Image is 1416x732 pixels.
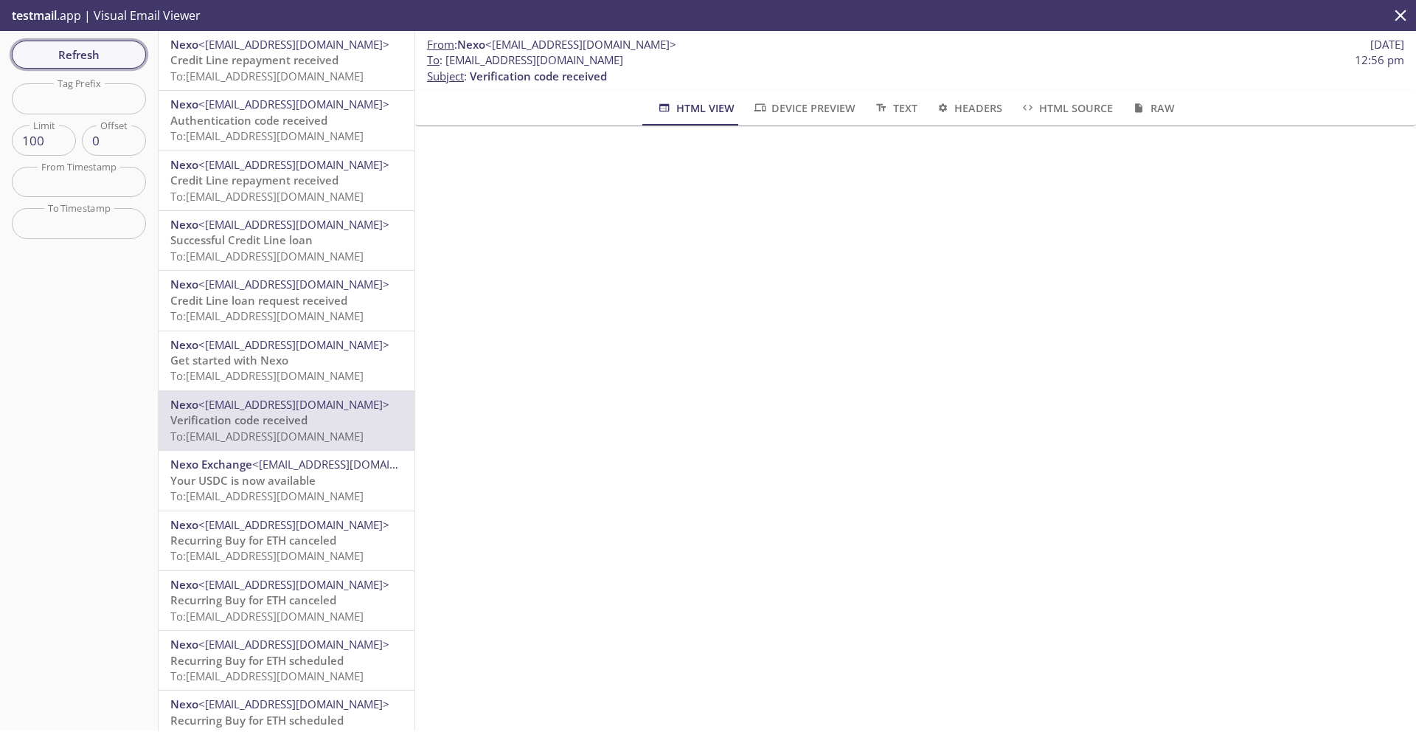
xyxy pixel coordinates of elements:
[198,577,389,592] span: <[EMAIL_ADDRESS][DOMAIN_NAME]>
[170,217,198,232] span: Nexo
[159,511,414,570] div: Nexo<[EMAIL_ADDRESS][DOMAIN_NAME]>Recurring Buy for ETH canceledTo:[EMAIL_ADDRESS][DOMAIN_NAME]
[198,37,389,52] span: <[EMAIL_ADDRESS][DOMAIN_NAME]>
[170,308,364,323] span: To: [EMAIL_ADDRESS][DOMAIN_NAME]
[170,669,364,683] span: To: [EMAIL_ADDRESS][DOMAIN_NAME]
[170,533,336,548] span: Recurring Buy for ETH canceled
[170,488,364,503] span: To: [EMAIL_ADDRESS][DOMAIN_NAME]
[159,31,414,90] div: Nexo<[EMAIL_ADDRESS][DOMAIN_NAME]>Credit Line repayment receivedTo:[EMAIL_ADDRESS][DOMAIN_NAME]
[159,451,414,510] div: Nexo Exchange<[EMAIL_ADDRESS][DOMAIN_NAME]>Your USDC is now availableTo:[EMAIL_ADDRESS][DOMAIN_NAME]
[198,337,389,352] span: <[EMAIL_ADDRESS][DOMAIN_NAME]>
[427,37,454,52] span: From
[427,52,440,67] span: To
[159,211,414,270] div: Nexo<[EMAIL_ADDRESS][DOMAIN_NAME]>Successful Credit Line loanTo:[EMAIL_ADDRESS][DOMAIN_NAME]
[170,697,198,711] span: Nexo
[198,157,389,172] span: <[EMAIL_ADDRESS][DOMAIN_NAME]>
[198,97,389,111] span: <[EMAIL_ADDRESS][DOMAIN_NAME]>
[1131,99,1174,117] span: Raw
[12,41,146,69] button: Refresh
[170,157,198,172] span: Nexo
[656,99,734,117] span: HTML View
[752,99,855,117] span: Device Preview
[170,429,364,443] span: To: [EMAIL_ADDRESS][DOMAIN_NAME]
[427,37,676,52] span: :
[170,97,198,111] span: Nexo
[485,37,676,52] span: <[EMAIL_ADDRESS][DOMAIN_NAME]>
[170,473,316,488] span: Your USDC is now available
[159,331,414,390] div: Nexo<[EMAIL_ADDRESS][DOMAIN_NAME]>Get started with NexoTo:[EMAIL_ADDRESS][DOMAIN_NAME]
[159,91,414,150] div: Nexo<[EMAIL_ADDRESS][DOMAIN_NAME]>Authentication code receivedTo:[EMAIL_ADDRESS][DOMAIN_NAME]
[170,577,198,592] span: Nexo
[198,397,389,412] span: <[EMAIL_ADDRESS][DOMAIN_NAME]>
[427,52,1404,84] p: :
[159,151,414,210] div: Nexo<[EMAIL_ADDRESS][DOMAIN_NAME]>Credit Line repayment receivedTo:[EMAIL_ADDRESS][DOMAIN_NAME]
[198,277,389,291] span: <[EMAIL_ADDRESS][DOMAIN_NAME]>
[170,517,198,532] span: Nexo
[170,353,288,367] span: Get started with Nexo
[170,637,198,652] span: Nexo
[170,337,198,352] span: Nexo
[170,249,364,263] span: To: [EMAIL_ADDRESS][DOMAIN_NAME]
[457,37,485,52] span: Nexo
[170,173,339,187] span: Credit Line repayment received
[170,457,252,472] span: Nexo Exchange
[1370,37,1404,52] span: [DATE]
[170,52,339,67] span: Credit Line repayment received
[170,368,364,383] span: To: [EMAIL_ADDRESS][DOMAIN_NAME]
[170,713,344,728] span: Recurring Buy for ETH scheduled
[170,397,198,412] span: Nexo
[198,217,389,232] span: <[EMAIL_ADDRESS][DOMAIN_NAME]>
[170,189,364,204] span: To: [EMAIL_ADDRESS][DOMAIN_NAME]
[170,653,344,668] span: Recurring Buy for ETH scheduled
[159,631,414,690] div: Nexo<[EMAIL_ADDRESS][DOMAIN_NAME]>Recurring Buy for ETH scheduledTo:[EMAIL_ADDRESS][DOMAIN_NAME]
[170,593,336,607] span: Recurring Buy for ETH canceled
[427,52,623,68] span: : [EMAIL_ADDRESS][DOMAIN_NAME]
[159,571,414,630] div: Nexo<[EMAIL_ADDRESS][DOMAIN_NAME]>Recurring Buy for ETH canceledTo:[EMAIL_ADDRESS][DOMAIN_NAME]
[252,457,443,472] span: <[EMAIL_ADDRESS][DOMAIN_NAME]>
[170,37,198,52] span: Nexo
[935,99,1002,117] span: Headers
[24,45,134,64] span: Refresh
[1355,52,1404,68] span: 12:56 pm
[170,232,313,247] span: Successful Credit Line loan
[12,7,57,24] span: testmail
[873,99,917,117] span: Text
[159,271,414,330] div: Nexo<[EMAIL_ADDRESS][DOMAIN_NAME]>Credit Line loan request receivedTo:[EMAIL_ADDRESS][DOMAIN_NAME]
[170,412,308,427] span: Verification code received
[159,391,414,450] div: Nexo<[EMAIL_ADDRESS][DOMAIN_NAME]>Verification code receivedTo:[EMAIL_ADDRESS][DOMAIN_NAME]
[170,128,364,143] span: To: [EMAIL_ADDRESS][DOMAIN_NAME]
[170,548,364,563] span: To: [EMAIL_ADDRESS][DOMAIN_NAME]
[170,609,364,624] span: To: [EMAIL_ADDRESS][DOMAIN_NAME]
[170,113,327,128] span: Authentication code received
[470,69,607,83] span: Verification code received
[170,69,364,83] span: To: [EMAIL_ADDRESS][DOMAIN_NAME]
[1020,99,1113,117] span: HTML Source
[170,277,198,291] span: Nexo
[198,517,389,532] span: <[EMAIL_ADDRESS][DOMAIN_NAME]>
[427,69,464,83] span: Subject
[198,637,389,652] span: <[EMAIL_ADDRESS][DOMAIN_NAME]>
[198,697,389,711] span: <[EMAIL_ADDRESS][DOMAIN_NAME]>
[170,293,347,308] span: Credit Line loan request received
